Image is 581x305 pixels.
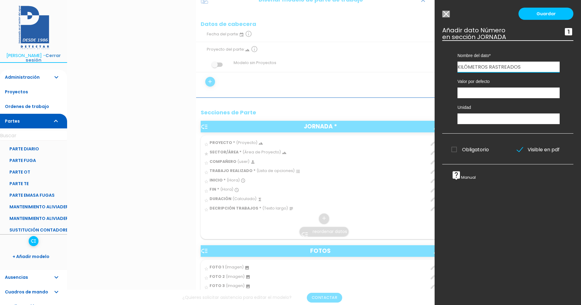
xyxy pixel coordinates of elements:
label: Unidad [457,104,560,110]
h3: Añadir dato Número en sección JORNADA [442,27,573,40]
span: Obligatorio [451,146,489,153]
span: Visible en pdf [517,146,560,153]
a: Guardar [518,8,573,20]
label: Valor por defecto [457,78,560,84]
a: live_helpManual [451,175,476,180]
i: live_help [451,170,461,180]
label: Nombre del dato [457,52,560,59]
i: looks_one [564,27,573,37]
